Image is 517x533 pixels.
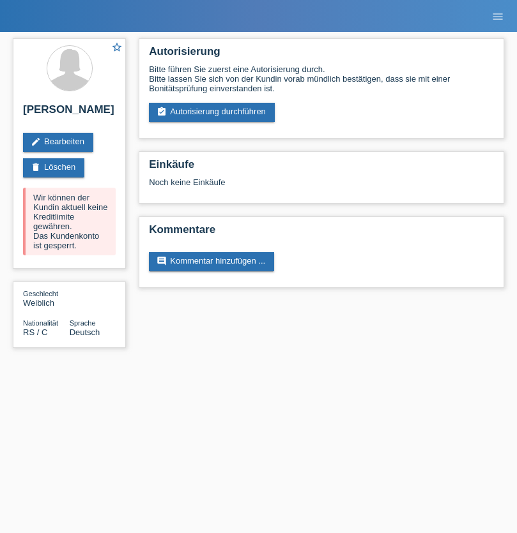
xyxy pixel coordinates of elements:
a: deleteLöschen [23,158,84,177]
h2: Einkäufe [149,158,494,177]
h2: Autorisierung [149,45,494,64]
h2: Kommentare [149,223,494,243]
a: editBearbeiten [23,133,93,152]
span: Geschlecht [23,290,58,297]
span: Serbien / C / 06.09.2021 [23,327,47,337]
i: star_border [111,41,123,53]
i: edit [31,137,41,147]
a: menu [485,12,511,20]
span: Sprache [70,319,96,327]
span: Deutsch [70,327,100,337]
h2: [PERSON_NAME] [23,103,116,123]
i: menu [491,10,504,23]
div: Wir können der Kundin aktuell keine Kreditlimite gewähren. Das Kundenkonto ist gesperrt. [23,188,116,255]
div: Noch keine Einkäufe [149,177,494,197]
a: assignment_turned_inAutorisierung durchführen [149,103,275,122]
a: commentKommentar hinzufügen ... [149,252,274,271]
span: Nationalität [23,319,58,327]
i: delete [31,162,41,172]
i: assignment_turned_in [157,107,167,117]
i: comment [157,256,167,266]
div: Bitte führen Sie zuerst eine Autorisierung durch. Bitte lassen Sie sich von der Kundin vorab münd... [149,64,494,93]
div: Weiblich [23,289,70,308]
a: star_border [111,41,123,55]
